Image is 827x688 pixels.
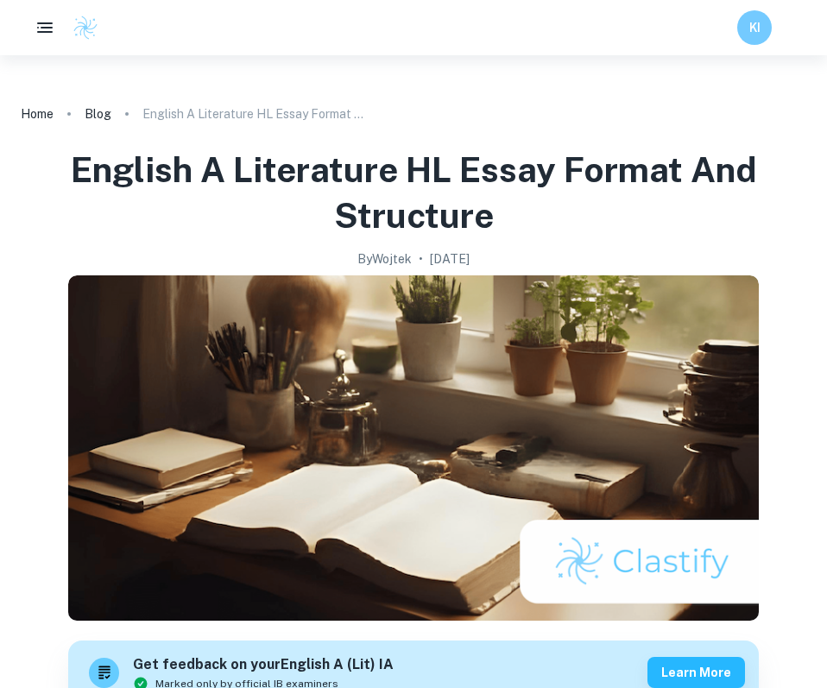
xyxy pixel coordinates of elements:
[357,249,412,268] h2: By Wojtek
[745,18,765,37] h6: KI
[737,10,772,45] button: KI
[21,102,54,126] a: Home
[85,102,111,126] a: Blog
[68,275,759,621] img: English A Literature HL Essay Format and Structure cover image
[73,15,98,41] img: Clastify logo
[21,147,806,239] h1: English A Literature HL Essay Format and Structure
[142,104,367,123] p: English A Literature HL Essay Format and Structure
[133,654,394,676] h6: Get feedback on your English A (Lit) IA
[62,15,98,41] a: Clastify logo
[430,249,470,268] h2: [DATE]
[419,249,423,268] p: •
[647,657,745,688] button: Learn more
